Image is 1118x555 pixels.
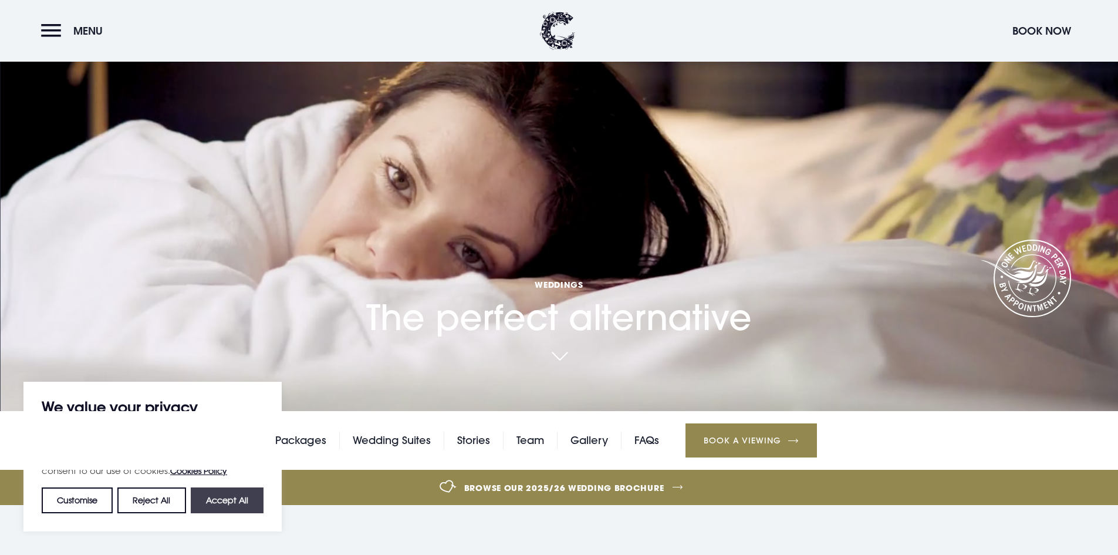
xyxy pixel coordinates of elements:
h1: The perfect alternative [366,210,752,338]
button: Customise [42,487,113,513]
button: Book Now [1006,18,1077,43]
a: Packages [275,432,326,449]
a: Book a Viewing [685,423,817,458]
button: Accept All [191,487,264,513]
a: Stories [457,432,490,449]
p: We value your privacy [42,400,264,414]
a: Team [516,432,544,449]
span: Weddings [366,279,752,290]
div: We value your privacy [23,382,282,532]
a: Gallery [570,432,608,449]
span: Menu [73,24,103,38]
a: Cookies Policy [170,466,227,476]
a: Wedding Suites [353,432,431,449]
img: Clandeboye Lodge [540,12,575,50]
a: FAQs [634,432,659,449]
button: Menu [41,18,109,43]
button: Reject All [117,487,185,513]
